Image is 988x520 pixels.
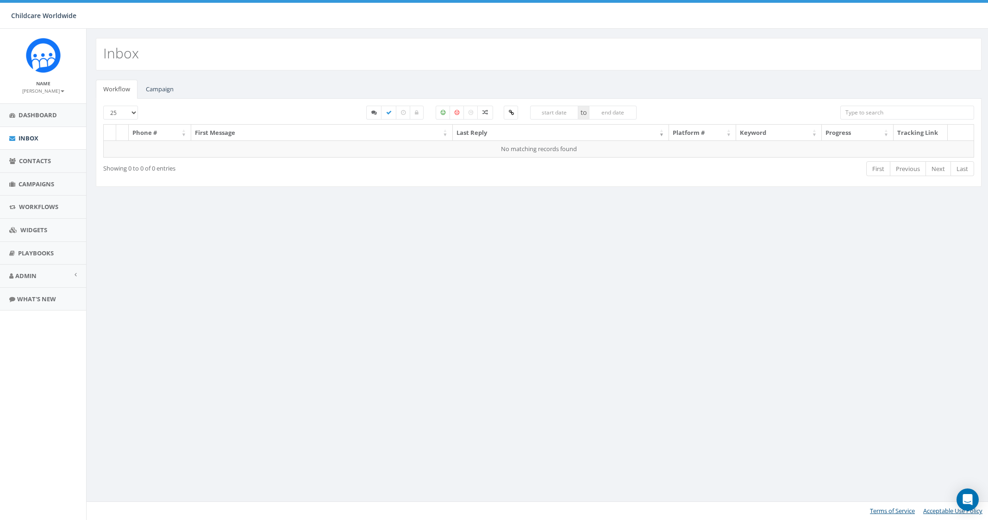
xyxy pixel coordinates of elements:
[822,125,894,141] th: Progress: activate to sort column ascending
[19,180,54,188] span: Campaigns
[530,106,578,120] input: start date
[894,125,948,141] th: Tracking Link
[381,106,397,120] label: Completed
[450,106,464,120] label: Negative
[191,125,453,141] th: First Message: activate to sort column ascending
[669,125,736,141] th: Platform #: activate to sort column ascending
[589,106,637,120] input: end date
[17,295,56,303] span: What's New
[96,80,138,99] a: Workflow
[138,80,181,99] a: Campaign
[129,125,191,141] th: Phone #: activate to sort column ascending
[19,134,38,142] span: Inbox
[950,161,974,177] a: Last
[36,80,50,87] small: Name
[957,488,979,511] div: Open Intercom Messenger
[925,161,951,177] a: Next
[11,11,76,20] span: Childcare Worldwide
[20,226,47,234] span: Widgets
[453,125,669,141] th: Last Reply: activate to sort column ascending
[15,272,37,280] span: Admin
[477,106,493,120] label: Mixed
[866,161,890,177] a: First
[22,86,64,95] a: [PERSON_NAME]
[366,106,382,120] label: Started
[870,507,915,515] a: Terms of Service
[923,507,982,515] a: Acceptable Use Policy
[840,106,974,120] input: Type to search
[22,88,64,94] small: [PERSON_NAME]
[890,161,926,177] a: Previous
[103,160,458,173] div: Showing 0 to 0 of 0 entries
[18,249,54,257] span: Playbooks
[396,106,411,120] label: Expired
[578,106,589,120] span: to
[463,106,478,120] label: Neutral
[103,45,139,61] h2: Inbox
[504,106,518,120] label: Clicked
[19,157,51,165] span: Contacts
[436,106,450,120] label: Positive
[19,111,57,119] span: Dashboard
[26,38,61,73] img: Rally_Corp_Icon.png
[736,125,822,141] th: Keyword: activate to sort column ascending
[19,203,58,211] span: Workflows
[104,140,974,157] td: No matching records found
[410,106,424,120] label: Closed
